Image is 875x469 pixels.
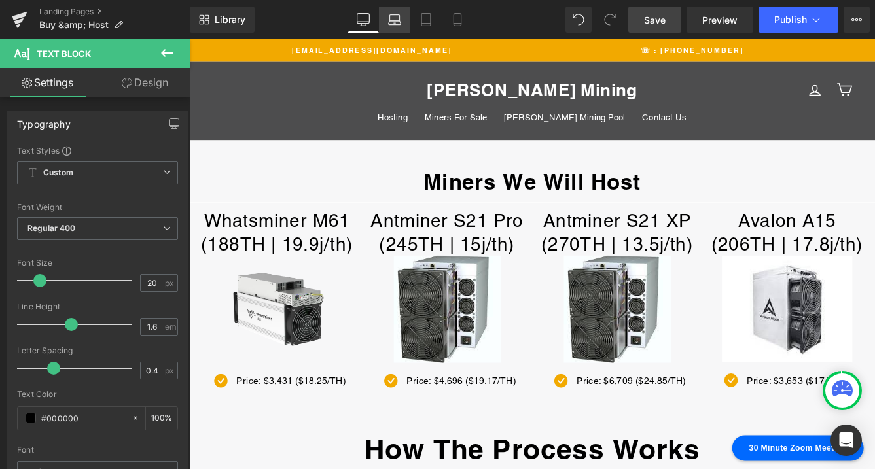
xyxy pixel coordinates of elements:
a: Laptop [379,7,410,33]
a: Design [98,68,192,97]
h1: (188TH | 19.9j/th) [13,223,190,251]
span: em [165,322,176,331]
strong: Miners We Will Host [270,150,522,180]
p: Price: $3,653 ($17.73/TH) [644,386,770,403]
div: Font Weight [17,203,178,212]
span: Buy &amp; Host [39,20,109,30]
a: [PERSON_NAME] Mining [275,46,518,71]
input: Color [41,411,125,425]
p: Price: $6,709 ($24.85/TH) [448,387,574,404]
span: Preview [702,13,738,27]
b: Regular 400 [27,223,76,233]
span: [EMAIL_ADDRESS][DOMAIN_NAME] [29,7,393,20]
a: Desktop [348,7,379,33]
div: Font [17,445,178,455]
button: Undo [565,7,592,33]
b: Custom [43,167,73,179]
p: Price: $4,696 ($19.17/TH) [251,387,378,404]
a: Hosting [208,78,262,103]
p: Price: $3,431 ($18.25/TH) [55,387,181,404]
h1: Antminer S21 Pro (245TH | 15j/th) [209,196,386,250]
a: Mobile [442,7,473,33]
a: New Library [190,7,255,33]
button: More [844,7,870,33]
a: Contact Us [513,78,584,103]
div: Text Color [17,390,178,399]
h1: Avalon A15 (206TH | 17.8j/th) [602,196,779,250]
div: % [146,407,177,430]
ul: Primary [26,78,766,103]
div: Typography [17,111,71,130]
span: Publish [774,14,807,25]
span: Save [644,13,666,27]
div: Text Styles [17,145,178,156]
span: Library [215,14,245,26]
div: Font Size [17,258,178,268]
a: Tablet [410,7,442,33]
button: Redo [597,7,623,33]
div: Open Intercom Messenger [830,425,862,456]
a: Preview [687,7,753,33]
span: Text Block [37,48,91,59]
div: Letter Spacing [17,346,178,355]
button: Publish [759,7,838,33]
h1: Whatsminer M61 [13,196,190,223]
h1: Antminer S21 XP (270TH | 13.5j/th) [406,196,582,250]
a: Landing Pages [39,7,190,17]
div: Line Height [17,302,178,311]
span: px [165,279,176,287]
span: ☏ : [PHONE_NUMBER] [399,7,762,20]
a: Miners For Sale [262,78,353,103]
span: px [165,366,176,375]
a: [PERSON_NAME] Mining Pool [353,78,513,103]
